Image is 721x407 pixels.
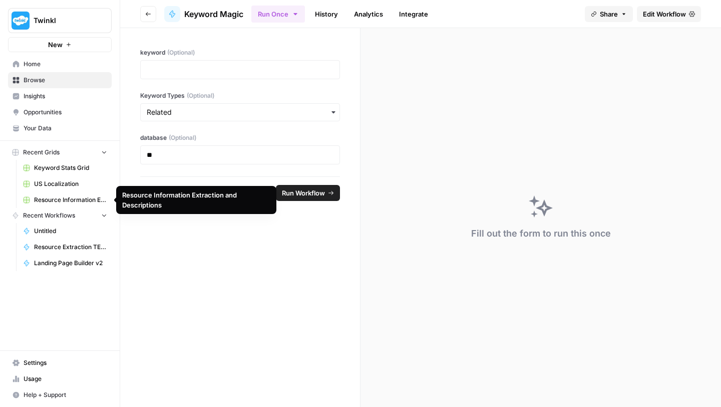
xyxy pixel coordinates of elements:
[8,37,112,52] button: New
[585,6,633,22] button: Share
[309,6,344,22] a: History
[8,208,112,223] button: Recent Workflows
[8,145,112,160] button: Recent Grids
[8,355,112,371] a: Settings
[8,8,112,33] button: Workspace: Twinkl
[140,48,340,57] label: keyword
[637,6,701,22] a: Edit Workflow
[34,179,107,188] span: US Localization
[251,6,305,23] button: Run Once
[34,227,107,236] span: Untitled
[34,163,107,172] span: Keyword Stats Grid
[8,371,112,387] a: Usage
[24,358,107,367] span: Settings
[8,56,112,72] a: Home
[348,6,389,22] a: Analytics
[24,124,107,133] span: Your Data
[167,48,195,57] span: (Optional)
[164,6,243,22] a: Keyword Magic
[147,107,333,117] input: Related
[24,108,107,117] span: Opportunities
[187,91,214,100] span: (Optional)
[12,12,30,30] img: Twinkl Logo
[643,9,686,19] span: Edit Workflow
[140,133,340,142] label: database
[19,192,112,208] a: Resource Information Extraction and Descriptions
[8,72,112,88] a: Browse
[140,91,340,100] label: Keyword Types
[19,255,112,271] a: Landing Page Builder v2
[8,104,112,120] a: Opportunities
[282,188,325,198] span: Run Workflow
[169,133,196,142] span: (Optional)
[8,387,112,403] button: Help + Support
[34,195,107,205] span: Resource Information Extraction and Descriptions
[34,243,107,252] span: Resource Extraction TEST
[19,239,112,255] a: Resource Extraction TEST
[393,6,434,22] a: Integrate
[24,374,107,383] span: Usage
[23,211,75,220] span: Recent Workflows
[48,40,63,50] span: New
[19,176,112,192] a: US Localization
[23,148,60,157] span: Recent Grids
[24,60,107,69] span: Home
[34,259,107,268] span: Landing Page Builder v2
[34,16,94,26] span: Twinkl
[8,120,112,136] a: Your Data
[24,92,107,101] span: Insights
[471,227,611,241] div: Fill out the form to run this once
[24,76,107,85] span: Browse
[8,88,112,104] a: Insights
[276,185,340,201] button: Run Workflow
[600,9,618,19] span: Share
[184,8,243,20] span: Keyword Magic
[24,390,107,399] span: Help + Support
[19,160,112,176] a: Keyword Stats Grid
[19,223,112,239] a: Untitled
